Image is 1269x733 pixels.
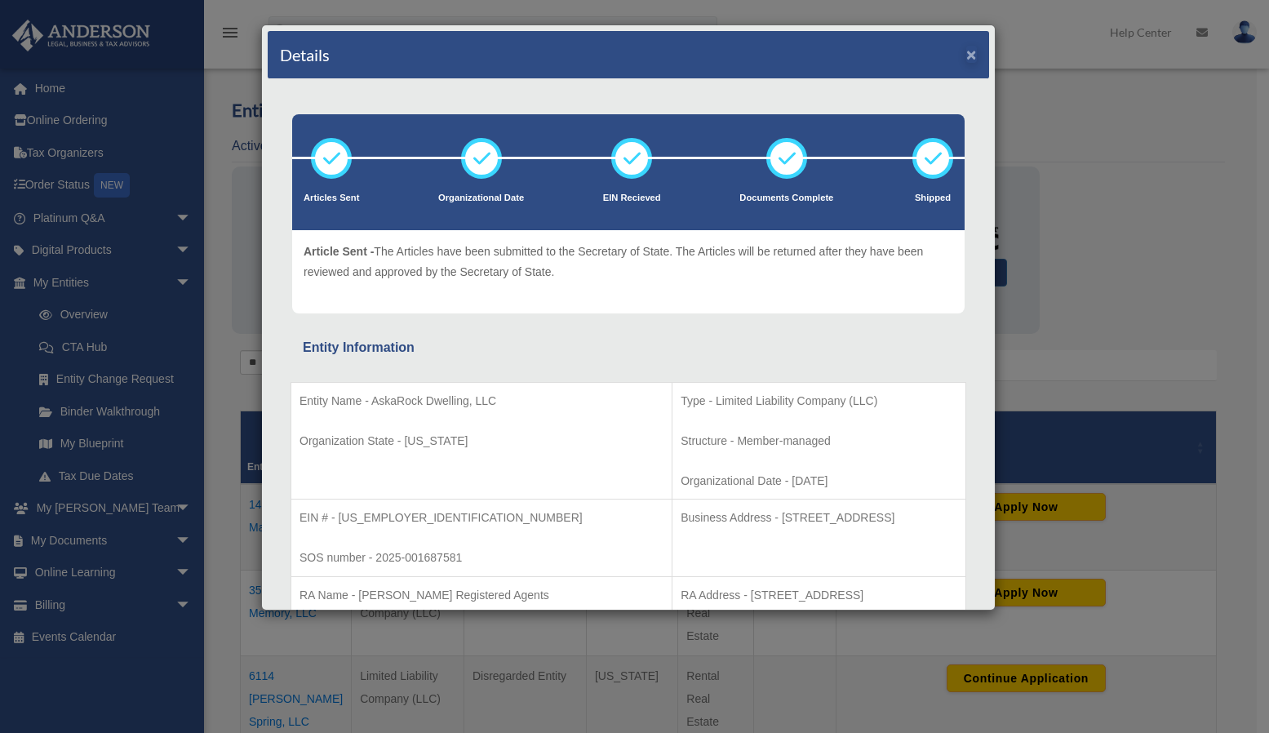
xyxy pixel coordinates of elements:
[300,391,663,411] p: Entity Name - AskaRock Dwelling, LLC
[681,471,957,491] p: Organizational Date - [DATE]
[912,190,953,207] p: Shipped
[304,190,359,207] p: Articles Sent
[681,585,957,606] p: RA Address - [STREET_ADDRESS]
[681,508,957,528] p: Business Address - [STREET_ADDRESS]
[300,508,663,528] p: EIN # - [US_EMPLOYER_IDENTIFICATION_NUMBER]
[300,548,663,568] p: SOS number - 2025-001687581
[280,43,330,66] h4: Details
[603,190,661,207] p: EIN Recieved
[300,585,663,606] p: RA Name - [PERSON_NAME] Registered Agents
[304,242,953,282] p: The Articles have been submitted to the Secretary of State. The Articles will be returned after t...
[681,391,957,411] p: Type - Limited Liability Company (LLC)
[739,190,833,207] p: Documents Complete
[304,245,374,258] span: Article Sent -
[438,190,524,207] p: Organizational Date
[303,336,954,359] div: Entity Information
[681,431,957,451] p: Structure - Member-managed
[966,46,977,63] button: ×
[300,431,663,451] p: Organization State - [US_STATE]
